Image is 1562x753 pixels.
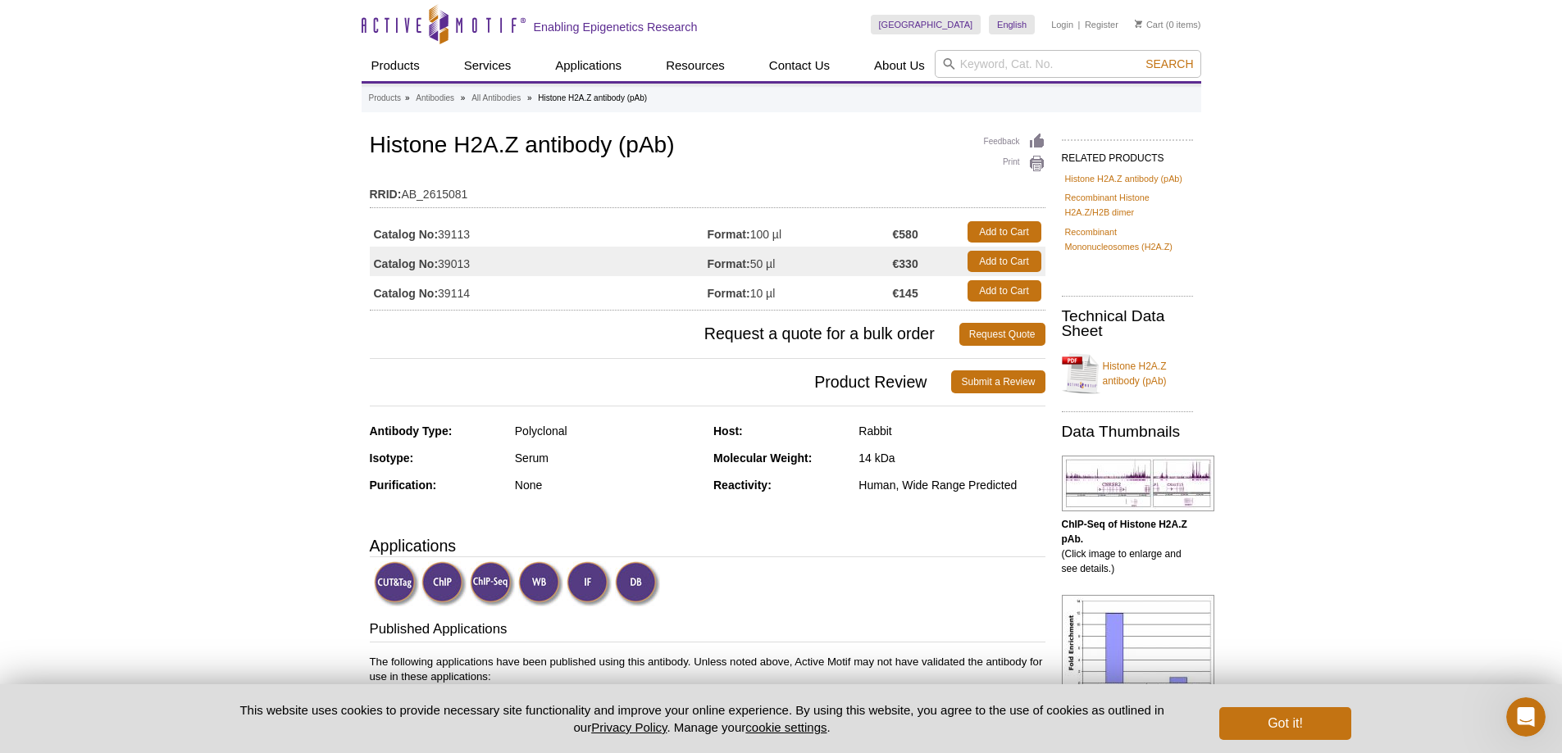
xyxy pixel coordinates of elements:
[370,424,453,438] strong: Antibody Type:
[893,256,918,271] strong: €330
[374,561,419,606] img: CUT&Tag Validated
[527,93,532,102] li: »
[708,286,750,301] strong: Format:
[370,370,952,393] span: Product Review
[858,478,1045,492] div: Human, Wide Range Predicted
[708,217,893,247] td: 100 µl
[421,561,467,606] img: ChIP Validated
[858,451,1045,465] div: 14 kDa
[370,217,708,247] td: 39113
[1065,190,1190,220] a: Recombinant Histone H2A.Z/H2B dimer
[968,251,1041,272] a: Add to Cart
[370,479,437,492] strong: Purification:
[1135,15,1201,34] li: (0 items)
[374,286,439,301] strong: Catalog No:
[615,561,660,606] img: Dot Blot Validated
[989,15,1035,34] a: English
[759,50,840,81] a: Contact Us
[518,561,563,606] img: Western Blot Validated
[708,276,893,306] td: 10 µl
[1062,517,1193,576] p: (Click image to enlarge and see details.)
[708,227,750,242] strong: Format:
[534,20,698,34] h2: Enabling Epigenetics Research
[1065,225,1190,254] a: Recombinant Mononucleosomes (H2A.Z)
[567,561,612,606] img: Immunofluorescence Validated
[1062,349,1193,398] a: Histone H2A.Z antibody (pAb)
[212,701,1193,736] p: This website uses cookies to provide necessary site functionality and improve your online experie...
[370,533,1045,558] h3: Applications
[470,561,515,606] img: ChIP-Seq Validated
[374,227,439,242] strong: Catalog No:
[1062,424,1193,439] h2: Data Thumbnails
[1141,57,1198,71] button: Search
[713,451,812,465] strong: Molecular Weight:
[370,323,959,346] span: Request a quote for a bulk order
[1135,19,1164,30] a: Cart
[708,256,750,271] strong: Format:
[538,93,647,102] li: Histone H2A.Z antibody (pAb)
[1062,139,1193,169] h2: RELATED PRODUCTS
[893,286,918,301] strong: €145
[1062,519,1187,545] b: ChIP-Seq of Histone H2A.Z pAb.
[951,370,1045,393] a: Submit a Review
[515,478,701,492] div: None
[471,91,521,106] a: All Antibodies
[416,91,454,106] a: Antibodies
[591,720,667,734] a: Privacy Policy
[968,280,1041,302] a: Add to Cart
[454,50,521,81] a: Services
[370,276,708,306] td: 39114
[745,720,827,734] button: cookie settings
[370,177,1045,203] td: AB_2615081
[1051,19,1073,30] a: Login
[374,256,439,271] strong: Catalog No:
[370,619,1045,642] h3: Published Applications
[656,50,735,81] a: Resources
[370,451,414,465] strong: Isotype:
[1062,456,1214,511] img: Histone H2A.Z antibody (pAb) tested by ChIP-Seq.
[1145,57,1193,70] span: Search
[864,50,935,81] a: About Us
[515,451,701,465] div: Serum
[370,247,708,276] td: 39013
[713,424,743,438] strong: Host:
[1085,19,1118,30] a: Register
[984,155,1045,173] a: Print
[893,227,918,242] strong: €580
[968,221,1041,243] a: Add to Cart
[370,187,402,202] strong: RRID:
[405,93,410,102] li: »
[1062,309,1193,338] h2: Technical Data Sheet
[362,50,430,81] a: Products
[858,424,1045,438] div: Rabbit
[959,323,1045,346] a: Request Quote
[871,15,981,34] a: [GEOGRAPHIC_DATA]
[708,247,893,276] td: 50 µl
[713,479,772,492] strong: Reactivity:
[545,50,631,81] a: Applications
[1135,20,1142,28] img: Your Cart
[461,93,466,102] li: »
[935,50,1201,78] input: Keyword, Cat. No.
[984,133,1045,151] a: Feedback
[370,133,1045,161] h1: Histone H2A.Z antibody (pAb)
[369,91,401,106] a: Products
[1062,595,1214,697] img: Histone H2A.Z antibody (pAb) tested by ChIP.
[1065,171,1182,186] a: Histone H2A.Z antibody (pAb)
[1219,707,1350,740] button: Got it!
[1078,15,1081,34] li: |
[515,424,701,438] div: Polyclonal
[1506,697,1546,737] iframe: Intercom live chat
